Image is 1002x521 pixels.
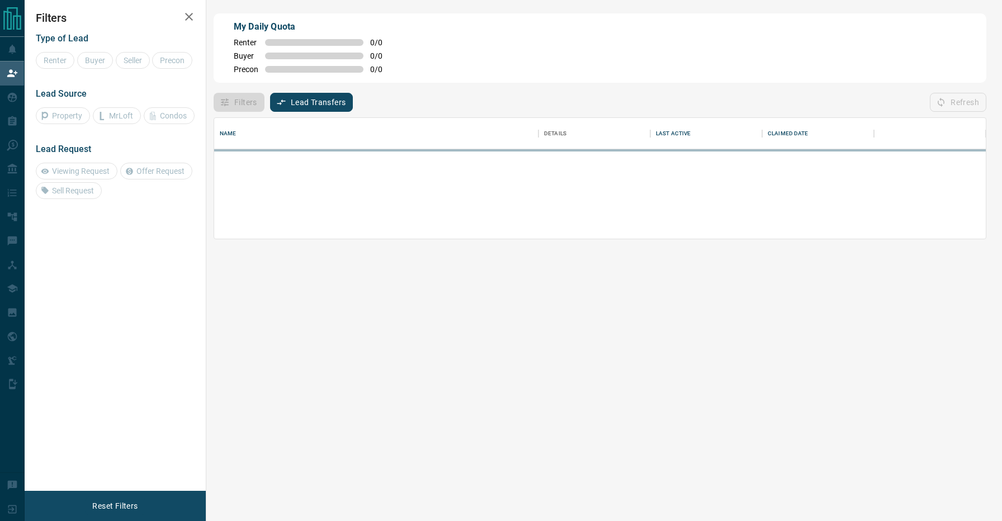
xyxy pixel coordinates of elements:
div: Last Active [656,118,691,149]
span: 0 / 0 [370,38,395,47]
p: My Daily Quota [234,20,395,34]
span: Renter [234,38,258,47]
span: Precon [234,65,258,74]
h2: Filters [36,11,195,25]
span: Lead Request [36,144,91,154]
div: Details [538,118,650,149]
button: Reset Filters [85,496,145,515]
div: Last Active [650,118,762,149]
span: Buyer [234,51,258,60]
span: Type of Lead [36,33,88,44]
div: Name [220,118,237,149]
button: Lead Transfers [270,93,353,112]
span: 0 / 0 [370,51,395,60]
div: Details [544,118,566,149]
div: Claimed Date [768,118,809,149]
div: Name [214,118,538,149]
span: Lead Source [36,88,87,99]
span: 0 / 0 [370,65,395,74]
div: Claimed Date [762,118,874,149]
